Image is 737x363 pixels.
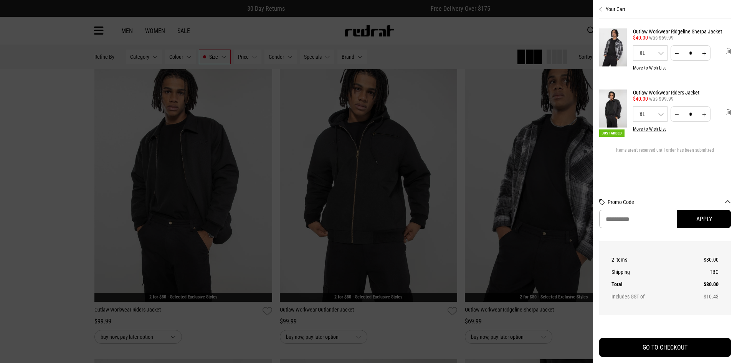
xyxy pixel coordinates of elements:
[633,50,667,56] span: XL
[683,106,698,122] input: Quantity
[599,210,677,228] input: Promo Code
[599,129,625,137] span: Just Added
[611,278,685,290] th: Total
[671,106,683,122] button: Decrease quantity
[611,266,685,278] th: Shipping
[599,338,731,357] button: GO TO CHECKOUT
[611,290,685,303] th: Includes GST of
[599,90,627,128] img: Outlaw Workwear Riders Jacket
[633,65,666,71] button: Move to Wish List
[633,111,667,117] span: XL
[698,45,711,61] button: Increase quantity
[599,28,627,66] img: Outlaw Workwear Ridgeline Sherpa Jacket
[685,278,719,290] td: $80.00
[677,210,731,228] button: Apply
[683,45,698,61] input: Quantity
[698,106,711,122] button: Increase quantity
[633,35,648,41] span: $40.00
[633,28,731,35] a: Outlaw Workwear Ridgeline Sherpa Jacket
[633,96,648,102] span: $40.00
[608,199,731,205] button: Promo Code
[649,96,674,102] span: was $99.99
[649,35,674,41] span: was $69.99
[685,290,719,303] td: $10.43
[671,45,683,61] button: Decrease quantity
[633,90,731,96] a: Outlaw Workwear Riders Jacket
[685,266,719,278] td: TBC
[719,103,737,122] button: 'Remove from cart
[633,126,666,132] button: Move to Wish List
[599,148,731,159] div: Items aren't reserved until order has been submitted
[685,254,719,266] td: $80.00
[719,41,737,61] button: 'Remove from cart
[611,254,685,266] th: 2 items
[599,324,731,332] iframe: Customer reviews powered by Trustpilot
[6,3,29,26] button: Open LiveChat chat widget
